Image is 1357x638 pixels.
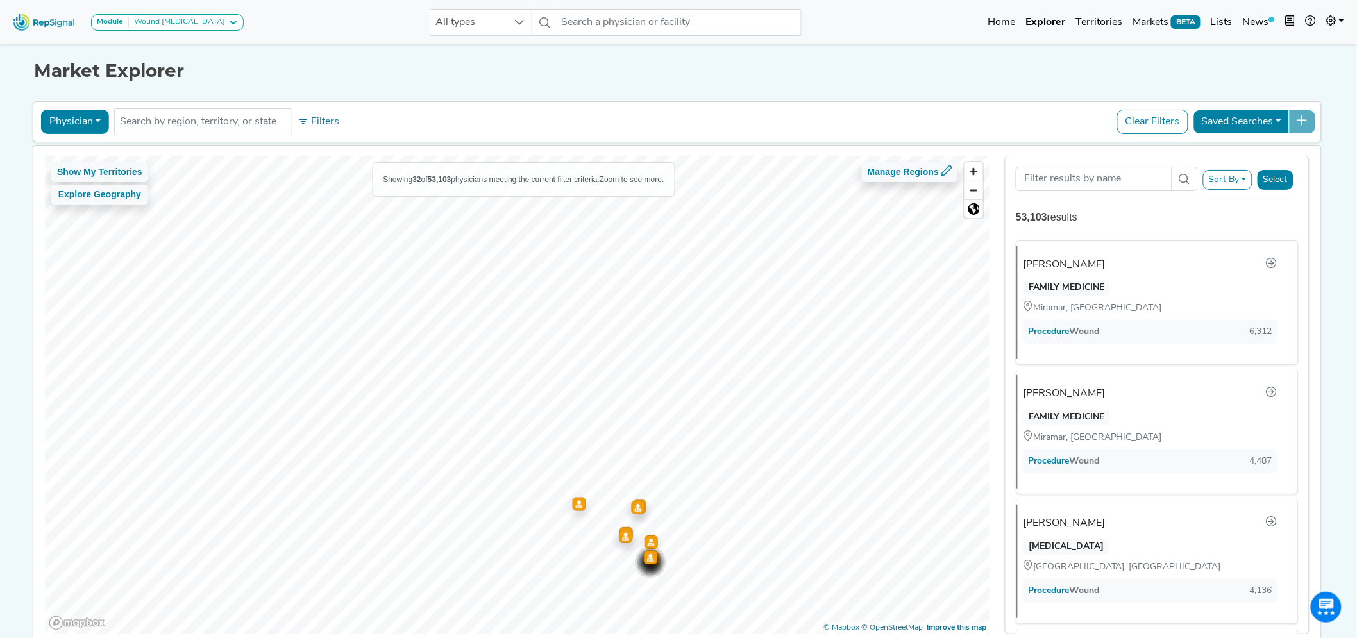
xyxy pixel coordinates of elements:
[1023,386,1105,401] div: [PERSON_NAME]
[1127,10,1206,35] a: MarketsBETA
[965,200,983,218] span: Reset zoom
[1070,10,1127,35] a: Territories
[1238,10,1280,35] a: News
[1023,560,1277,574] div: [GEOGRAPHIC_DATA], [GEOGRAPHIC_DATA]
[1203,170,1253,190] button: Sort By
[632,501,645,514] div: Map marker
[412,175,421,184] b: 32
[573,497,586,510] div: Map marker
[383,175,600,184] span: Showing of physicians meeting the current filter criteria.
[1041,457,1069,466] span: Procedure
[1266,515,1277,532] a: Go to physician profile
[41,110,109,134] button: Physician
[982,10,1020,35] a: Home
[1041,586,1069,596] span: Procedure
[430,10,507,35] span: All types
[646,552,660,566] div: Map marker
[1171,15,1201,28] span: BETA
[645,535,658,549] div: Map marker
[927,624,986,632] a: Map feedback
[295,111,342,133] button: Filters
[1016,167,1172,191] input: Search Term
[1023,301,1188,315] div: Miramar, [GEOGRAPHIC_DATA]
[428,175,451,184] b: 53,103
[1028,455,1099,468] div: Wound
[644,551,657,564] div: Map marker
[1023,430,1188,444] div: Miramar, [GEOGRAPHIC_DATA]
[1023,281,1110,296] div: FAMILY MEDICINE
[1041,327,1069,337] span: Procedure
[120,114,287,130] input: Search by region, territory, or state
[34,60,1323,82] h1: Market Explorer
[1028,584,1099,598] div: Wound
[965,181,983,199] button: Zoom out
[1206,10,1238,35] a: Lists
[1016,210,1299,225] div: results
[91,14,244,31] button: ModuleWound [MEDICAL_DATA]
[965,199,983,218] button: Reset bearing to north
[1023,410,1110,425] div: FAMILY MEDICINE
[1250,325,1272,339] div: 6,312
[600,175,664,184] span: Zoom to see more.
[49,616,105,630] a: Mapbox logo
[1117,110,1188,134] button: Clear Filters
[129,17,225,28] div: Wound [MEDICAL_DATA]
[1028,325,1099,339] div: Wound
[1023,516,1105,531] div: [PERSON_NAME]
[1193,110,1290,134] button: Saved Searches
[1258,170,1294,190] button: Select
[557,9,802,36] input: Search a physician or facility
[1250,455,1272,468] div: 4,487
[1266,256,1277,273] a: Go to physician profile
[862,624,923,632] a: OpenStreetMap
[1020,10,1070,35] a: Explorer
[823,624,859,632] a: Mapbox
[1023,539,1109,555] div: [MEDICAL_DATA]
[619,527,633,541] div: Map marker
[97,18,123,26] strong: Module
[1250,584,1272,598] div: 4,136
[862,162,957,182] button: Manage Regions
[51,185,148,205] button: Explore Geography
[633,499,646,513] div: Map marker
[1280,10,1301,35] button: Intel Book
[51,162,148,182] button: Show My Territories
[1266,385,1277,402] a: Go to physician profile
[1023,257,1105,273] div: [PERSON_NAME]
[1016,212,1047,222] strong: 53,103
[965,162,983,181] button: Zoom in
[619,530,633,543] div: Map marker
